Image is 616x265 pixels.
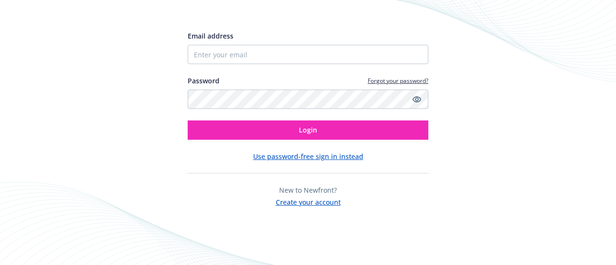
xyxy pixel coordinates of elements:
span: Email address [188,31,233,40]
a: Forgot your password? [368,77,428,85]
input: Enter your email [188,45,428,64]
span: New to Newfront? [279,185,337,195]
input: Enter your password [188,90,428,109]
span: Login [299,125,317,134]
a: Show password [411,93,423,105]
label: Password [188,76,219,86]
button: Use password-free sign in instead [253,151,363,161]
button: Login [188,120,428,140]
button: Create your account [276,195,341,207]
